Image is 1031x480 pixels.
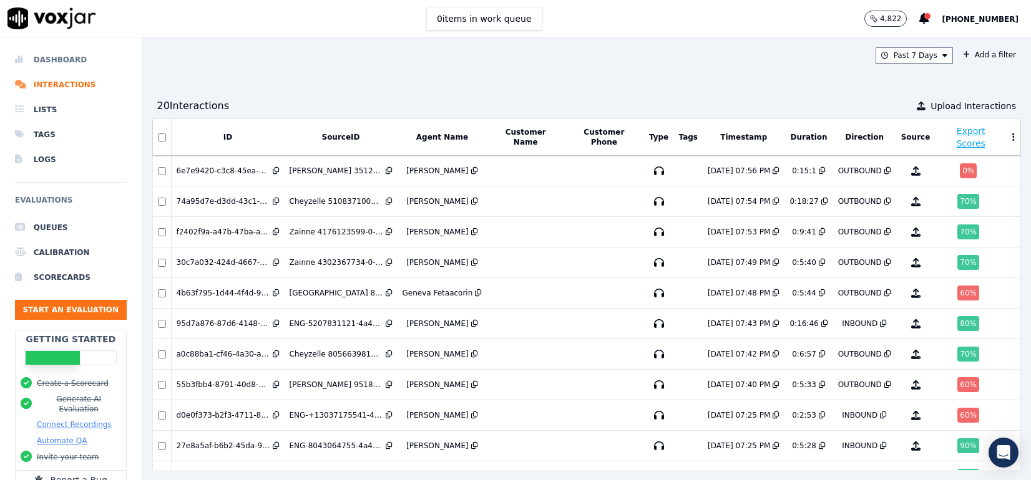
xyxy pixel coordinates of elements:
[708,380,770,390] div: [DATE] 07:40 PM
[708,349,770,359] div: [DATE] 07:42 PM
[679,132,698,142] button: Tags
[290,349,383,359] div: Cheyzelle 8056639817-0-2025-07-07-13-58-59-4047-1-4a49e2bb42d1-1751911139.125587.1.wav
[989,438,1019,468] div: Open Intercom Messenger
[708,166,770,176] div: [DATE] 07:56 PM
[708,257,770,267] div: [DATE] 07:49 PM
[957,224,979,239] div: 70 %
[957,377,979,392] div: 60 %
[15,122,127,147] a: Tags
[37,436,87,446] button: Automate QA
[789,319,818,329] div: 0:16:46
[957,286,979,300] div: 60 %
[957,316,979,331] div: 80 %
[321,132,359,142] button: SourceID
[177,257,270,267] div: 30c7a032-424d-4667-81d8-e6c24666f46a
[838,257,882,267] div: OUTBOUND
[406,196,469,206] div: [PERSON_NAME]
[838,349,882,359] div: OUTBOUND
[290,257,383,267] div: Zainne 4302367734-0-2025-07-07-10-09-49-5055-1-4a49e2bb42d1-1751897389.123986.1.wav
[15,265,127,290] a: Scorecards
[880,14,901,24] p: 4,822
[7,7,96,29] img: voxjar logo
[942,11,1031,26] button: [PHONE_NUMBER]
[15,300,127,320] button: Start an Evaluation
[901,132,931,142] button: Source
[157,98,230,113] div: 20 Interaction s
[792,288,816,298] div: 0:5:44
[792,380,816,390] div: 0:5:33
[957,255,979,270] div: 70 %
[842,441,877,451] div: INBOUND
[15,240,127,265] li: Calibration
[426,7,542,31] button: 0items in work queue
[931,100,1016,112] span: Upload Interactions
[792,441,816,451] div: 0:5:28
[15,97,127,122] a: Lists
[792,349,816,359] div: 0:6:57
[838,380,882,390] div: OUTBOUND
[406,166,469,176] div: [PERSON_NAME]
[708,288,770,298] div: [DATE] 07:48 PM
[15,147,127,172] a: Logs
[492,127,559,147] button: Customer Name
[290,319,383,329] div: ENG-5207831121-4a49e2bb42d1-1751904480.124870.wav
[177,196,270,206] div: 74a95d7e-d3dd-43c1-a5b4-6c439f2138fe
[792,227,816,237] div: 0:9:41
[838,227,882,237] div: OUTBOUND
[708,441,770,451] div: [DATE] 07:25 PM
[416,132,468,142] button: Agent Name
[406,441,469,451] div: [PERSON_NAME]
[842,410,877,420] div: INBOUND
[177,166,270,176] div: 6e7e9420-c3c8-45ea-9c30-c7e6c0f652c9
[957,347,979,362] div: 70 %
[838,196,882,206] div: OUTBOUND
[957,438,979,453] div: 90 %
[406,227,469,237] div: [PERSON_NAME]
[406,410,469,420] div: [PERSON_NAME]
[838,288,882,298] div: OUTBOUND
[708,319,770,329] div: [DATE] 07:43 PM
[406,319,469,329] div: [PERSON_NAME]
[957,194,979,209] div: 70 %
[406,349,469,359] div: [PERSON_NAME]
[37,452,99,462] button: Invite your team
[37,394,121,414] button: Generate AI Evaluation
[15,72,127,97] a: Interactions
[290,380,383,390] div: [PERSON_NAME] 95189216545-0-2025-07-08-12-12-37-5052-1-4a49e2bb42d1-1751991157.128869.1.wav
[957,408,979,423] div: 60 %
[290,288,383,298] div: [GEOGRAPHIC_DATA] 8184346558-0-2025-07-07-18-39-47-4041-1-4a49e2bb42d1-1751927987.127001.1.wav
[177,380,270,390] div: 55b3fbb4-8791-40d8-8e4b-54344674ecb2
[649,132,668,142] button: Type
[838,166,882,176] div: OUTBOUND
[37,420,112,430] button: Connect Recordings
[290,441,383,451] div: ENG-8043064755-4a49e2bb42d1-1751903721.124801.wav
[177,349,270,359] div: a0c88ba1-cf46-4a30-a0dd-2cd6d8e4e595
[958,47,1021,62] button: Add a filter
[15,193,127,215] h6: Evaluations
[15,215,127,240] li: Queues
[15,47,127,72] li: Dashboard
[403,288,473,298] div: Geneva Fetaacorin
[942,15,1019,24] span: [PHONE_NUMBER]
[37,378,109,388] button: Create a Scorecard
[569,127,638,147] button: Customer Phone
[406,257,469,267] div: [PERSON_NAME]
[876,47,953,64] button: Past 7 Days
[792,166,816,176] div: 0:15:1
[792,257,816,267] div: 0:5:40
[177,227,270,237] div: f2402f9a-a47b-47ba-abcf-5801764e08b2
[941,125,1001,150] button: Export Scores
[290,410,383,420] div: ENG-+13037175541-4a49e2bb42d1-1751902919.124705.wav
[864,11,919,27] button: 4,822
[789,196,818,206] div: 0:18:27
[290,196,383,206] div: Cheyzelle 5108371004-0-2025-07-07-17-06-02-4047-1-4a49e2bb42d1-1751922362.126667.1.wav
[177,288,270,298] div: 4b63f795-1d44-4f4d-9166-4796aa025539
[290,227,383,237] div: Zainne 4176123599-0-2025-07-07-13-22-10-5055-1-4a49e2bb42d1-1751908930.125407.1.wav
[720,132,767,142] button: Timestamp
[845,132,884,142] button: Direction
[864,11,907,27] button: 4,822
